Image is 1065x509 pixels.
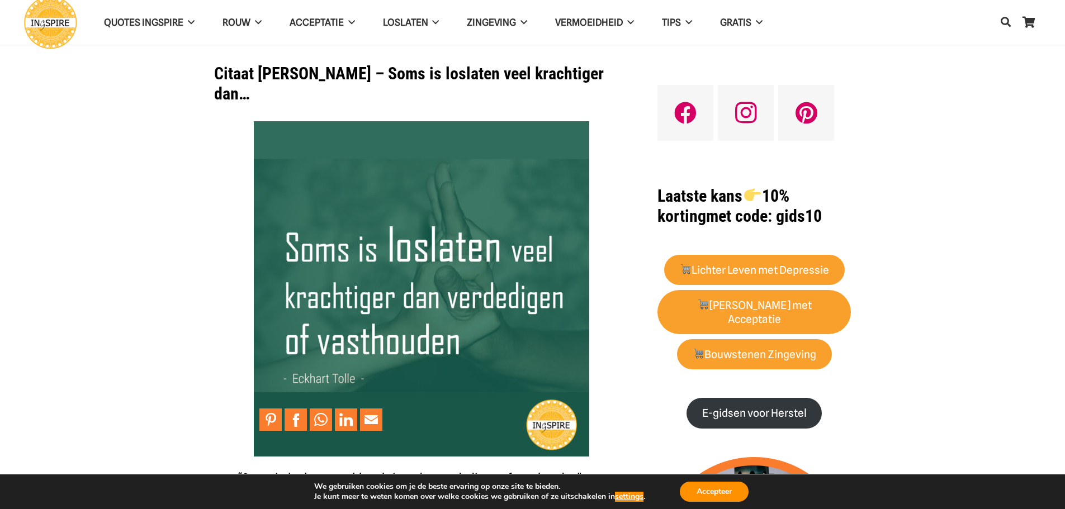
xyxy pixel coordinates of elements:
[778,85,834,141] a: Pinterest
[555,17,623,28] span: VERMOEIDHEID
[615,492,643,502] button: settings
[310,408,332,431] a: Share to WhatsApp
[214,64,629,104] h1: Citaat [PERSON_NAME] – Soms is loslaten veel krachtiger dan…
[664,255,845,286] a: 🛒Lichter Leven met Depressie
[693,348,704,359] img: 🛒
[238,456,605,487] h2: “Soms is loslaten veel krachtiger dan verdedigen of vasthouden”
[693,348,817,361] strong: Bouwstenen Zingeving
[681,8,692,36] span: TIPS Menu
[104,17,183,28] span: QUOTES INGSPIRE
[648,8,706,37] a: TIPSTIPS Menu
[360,408,382,431] a: Mail to Email This
[687,398,822,429] a: E-gidsen voor Herstel
[335,408,357,431] a: Share to LinkedIn
[360,408,385,431] li: Email This
[516,8,527,36] span: Zingeving Menu
[657,186,851,226] h1: met code: gids10
[541,8,648,37] a: VERMOEIDHEIDVERMOEIDHEID Menu
[276,8,369,37] a: AcceptatieAcceptatie Menu
[995,9,1017,36] a: Zoeken
[467,17,516,28] span: Zingeving
[718,85,774,141] a: Instagram
[310,408,335,431] li: WhatsApp
[453,8,541,37] a: ZingevingZingeving Menu
[662,17,681,28] span: TIPS
[623,8,634,36] span: VERMOEIDHEID Menu
[680,264,691,274] img: 🛒
[314,482,645,492] p: We gebruiken cookies om je de beste ervaring op onze site te bieden.
[657,186,789,226] strong: Laatste kans 10% korting
[250,8,262,36] span: ROUW Menu
[90,8,209,37] a: QUOTES INGSPIREQUOTES INGSPIRE Menu
[285,408,307,431] a: Share to Facebook
[677,339,832,370] a: 🛒Bouwstenen Zingeving
[657,290,851,335] a: 🛒[PERSON_NAME] met Acceptatie
[657,85,713,141] a: Facebook
[720,17,751,28] span: GRATIS
[344,8,355,36] span: Acceptatie Menu
[751,8,763,36] span: GRATIS Menu
[183,8,195,36] span: QUOTES INGSPIRE Menu
[285,408,310,431] li: Facebook
[209,8,276,37] a: ROUWROUW Menu
[697,299,812,326] strong: [PERSON_NAME] met Acceptatie
[335,408,360,431] li: LinkedIn
[680,482,749,502] button: Accepteer
[223,17,250,28] span: ROUW
[290,17,344,28] span: Acceptatie
[706,8,777,37] a: GRATISGRATIS Menu
[259,408,282,431] a: Pin to Pinterest
[698,299,708,310] img: 🛒
[369,8,453,37] a: LoslatenLoslaten Menu
[383,17,428,28] span: Loslaten
[680,264,830,277] strong: Lichter Leven met Depressie
[314,492,645,502] p: Je kunt meer te weten komen over welke cookies we gebruiken of ze uitschakelen in .
[428,8,439,36] span: Loslaten Menu
[259,408,285,431] li: Pinterest
[744,187,761,203] img: 👉
[702,407,807,420] strong: E-gidsen voor Herstel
